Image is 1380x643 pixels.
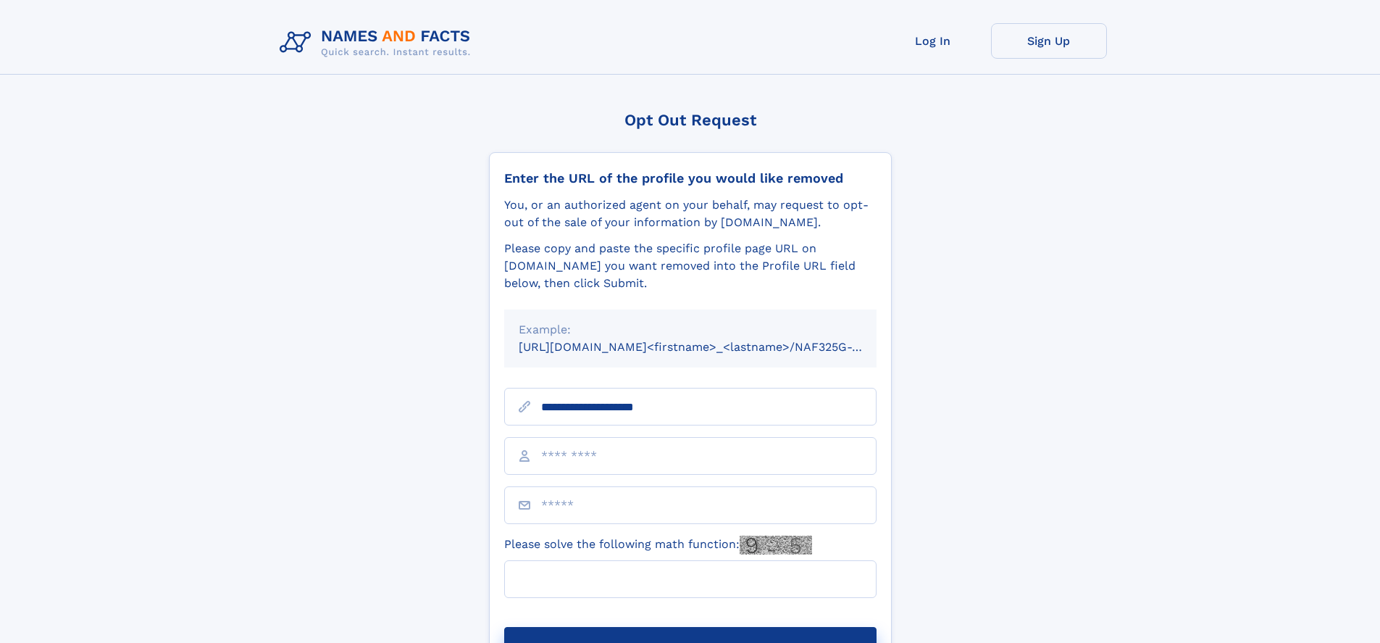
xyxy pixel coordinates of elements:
a: Log In [875,23,991,59]
img: Logo Names and Facts [274,23,482,62]
a: Sign Up [991,23,1107,59]
div: Example: [519,321,862,339]
div: Please copy and paste the specific profile page URL on [DOMAIN_NAME] you want removed into the Pr... [504,240,877,292]
div: Enter the URL of the profile you would like removed [504,170,877,186]
div: Opt Out Request [489,111,892,129]
small: [URL][DOMAIN_NAME]<firstname>_<lastname>/NAF325G-xxxxxxxx [519,340,904,354]
div: You, or an authorized agent on your behalf, may request to opt-out of the sale of your informatio... [504,196,877,231]
label: Please solve the following math function: [504,536,812,555]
